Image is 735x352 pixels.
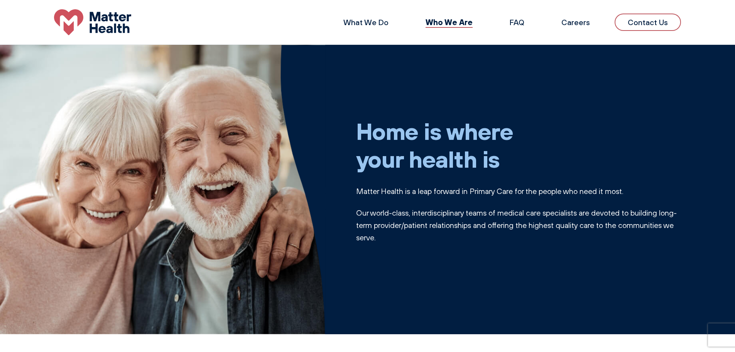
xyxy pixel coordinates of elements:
[343,17,389,27] a: What We Do
[561,17,590,27] a: Careers
[615,14,681,31] a: Contact Us
[356,117,681,173] h1: Home is where your health is
[510,17,524,27] a: FAQ
[356,207,681,244] p: Our world-class, interdisciplinary teams of medical care specialists are devoted to building long...
[426,17,473,27] a: Who We Are
[356,185,681,197] p: Matter Health is a leap forward in Primary Care for the people who need it most.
